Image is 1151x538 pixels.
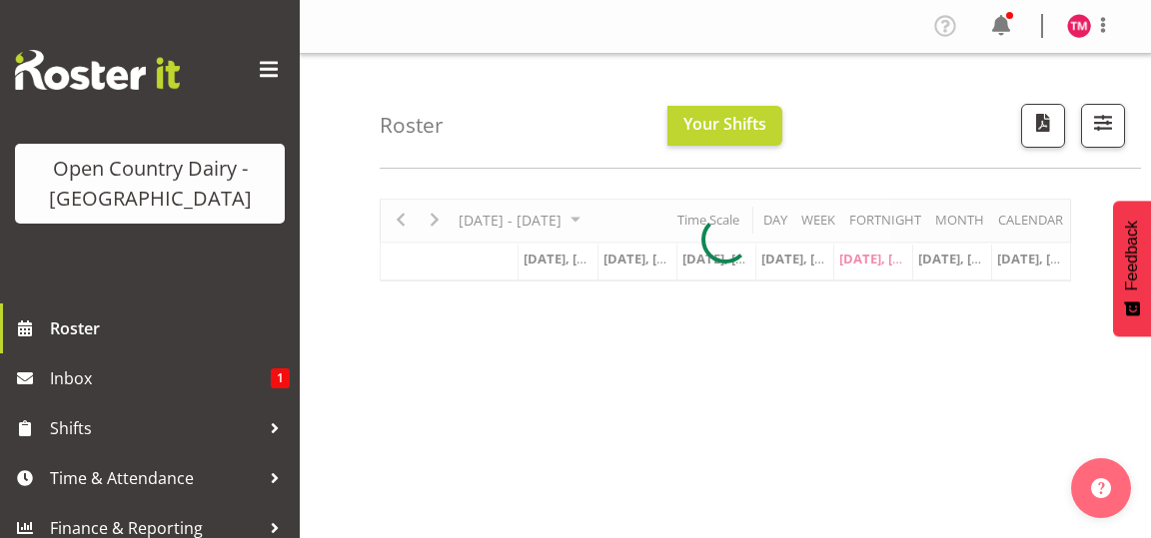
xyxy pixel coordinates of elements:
[15,50,180,90] img: Rosterit website logo
[271,368,290,388] span: 1
[380,114,444,137] h4: Roster
[1021,104,1065,148] button: Download a PDF of the roster according to the set date range.
[50,313,290,343] span: Roster
[1123,221,1141,290] span: Feedback
[1067,14,1091,38] img: trish-mcnicol7516.jpg
[1091,478,1111,498] img: help-xxl-2.png
[35,154,265,214] div: Open Country Dairy - [GEOGRAPHIC_DATA]
[50,363,271,393] span: Inbox
[667,106,782,146] button: Your Shifts
[50,413,260,443] span: Shifts
[50,463,260,493] span: Time & Attendance
[1113,201,1151,336] button: Feedback - Show survey
[683,113,766,135] span: Your Shifts
[1081,104,1125,148] button: Filter Shifts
